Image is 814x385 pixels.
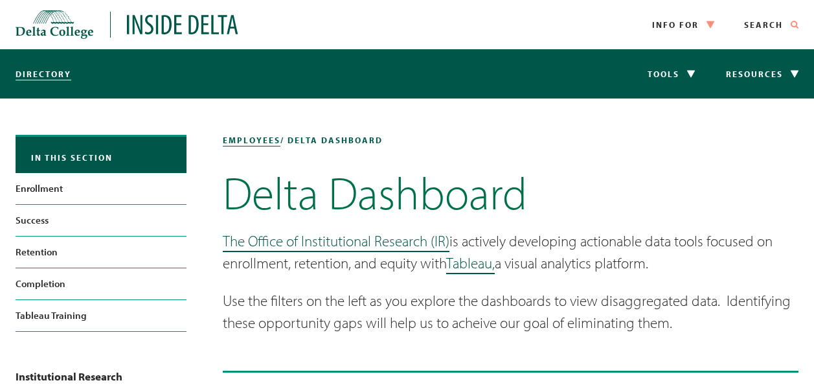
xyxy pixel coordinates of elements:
[223,171,798,215] h1: Delta Dashboard
[16,205,187,236] a: Success
[632,49,710,99] button: Tools
[16,237,187,268] a: Retention
[16,69,71,79] a: Directory
[16,300,187,331] a: Tableau Training
[16,268,187,299] a: Completion
[710,49,814,99] button: Resources
[223,231,449,250] a: The Office of Institutional Research (IR)
[280,135,383,145] span: / Delta Dashboard
[223,135,280,145] a: employees
[16,369,122,383] strong: Institutional Research
[446,253,495,272] a: Tableau,
[16,173,187,204] a: Enrollment
[16,137,187,173] button: In this section
[223,230,798,275] p: is actively developing actionable data tools focused on enrollment, retention, and equity with a ...
[223,290,798,334] p: Use the filters on the left as you explore the dashboards to view disaggregated data. Identifying...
